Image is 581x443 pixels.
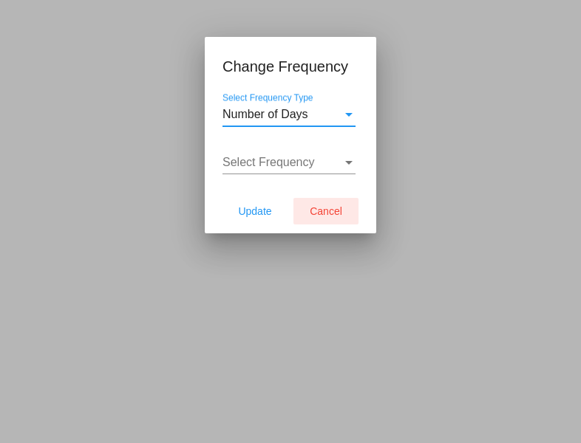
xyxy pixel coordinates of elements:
[310,205,342,217] span: Cancel
[222,108,308,120] span: Number of Days
[222,55,359,78] h1: Change Frequency
[222,198,288,224] button: Update
[222,156,356,169] mat-select: Select Frequency
[222,108,356,121] mat-select: Select Frequency Type
[222,156,315,168] span: Select Frequency
[238,205,271,217] span: Update
[293,198,359,224] button: Cancel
